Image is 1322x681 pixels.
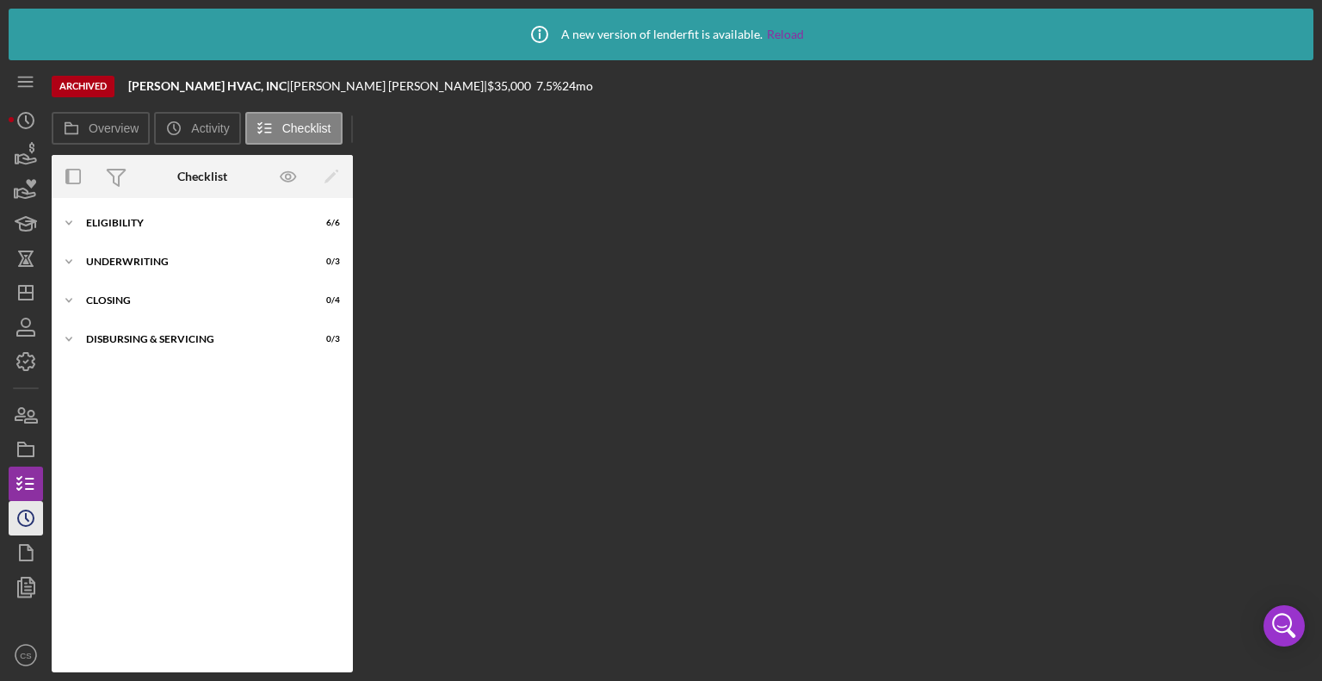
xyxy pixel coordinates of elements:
div: 0 / 4 [309,295,340,306]
div: 7.5 % [536,79,562,93]
div: Disbursing & Servicing [86,334,297,344]
button: Overview [52,112,150,145]
div: 0 / 3 [309,334,340,344]
label: Activity [191,121,229,135]
button: CS [9,638,43,672]
button: Activity [154,112,240,145]
div: 24 mo [562,79,593,93]
a: Reload [767,28,804,41]
div: Closing [86,295,297,306]
button: Checklist [245,112,343,145]
b: [PERSON_NAME] HVAC, INC [128,78,287,93]
div: [PERSON_NAME] [PERSON_NAME] | [290,79,487,93]
div: Open Intercom Messenger [1263,605,1305,647]
div: | [128,79,290,93]
label: Checklist [282,121,331,135]
div: 0 / 3 [309,257,340,267]
label: Overview [89,121,139,135]
div: Checklist [177,170,227,183]
div: $35,000 [487,79,536,93]
text: CS [20,651,31,660]
div: A new version of lenderfit is available. [518,13,804,56]
div: Eligibility [86,218,297,228]
div: Archived [52,76,114,97]
div: 6 / 6 [309,218,340,228]
div: Underwriting [86,257,297,267]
